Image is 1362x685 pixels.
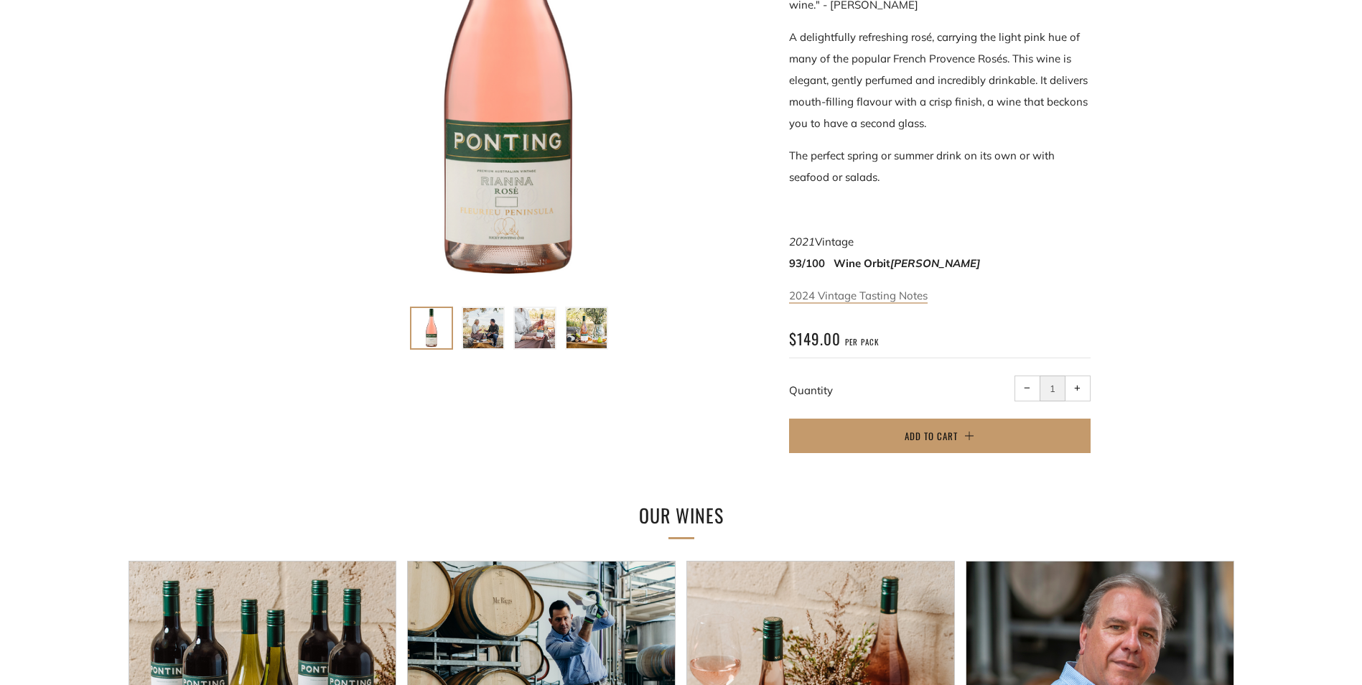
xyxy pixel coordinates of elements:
span: 93/100 Wine Orbit [789,256,980,270]
span: $149.00 [789,327,841,350]
span: per pack [845,337,879,348]
img: Load image into Gallery viewer, Ponting Wines_Rianna Rose [566,308,607,348]
h2: Our Wines [444,500,918,531]
input: quantity [1040,376,1065,401]
p: The perfect spring or summer drink on its own or with seafood or salads. [789,145,1091,188]
span: Vintage [815,235,854,248]
button: Add to Cart [789,419,1091,453]
p: A delightfully refreshing rosé, carrying the light pink hue of many of the popular French Provenc... [789,27,1091,134]
img: Load image into Gallery viewer, Ricky &amp; Rianna Ponting_Ponting Wines_Rianna Rose [463,308,503,348]
a: 2024 Vintage Tasting Notes [789,289,928,304]
span: 2021 [789,235,815,248]
img: Load image into Gallery viewer, Ponting &#39;Rianna&#39; Rosé 2024 [411,308,452,348]
label: Quantity [789,383,833,397]
span: + [1074,385,1081,391]
img: Load image into Gallery viewer, Ponting &#39;Rianna&#39; Rosé 2024 [515,308,555,348]
em: [PERSON_NAME] [890,256,980,270]
span: Add to Cart [905,429,958,443]
span: − [1024,385,1030,391]
button: Load image into Gallery viewer, Ponting &#39;Rianna&#39; Rosé 2024 [410,307,453,350]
